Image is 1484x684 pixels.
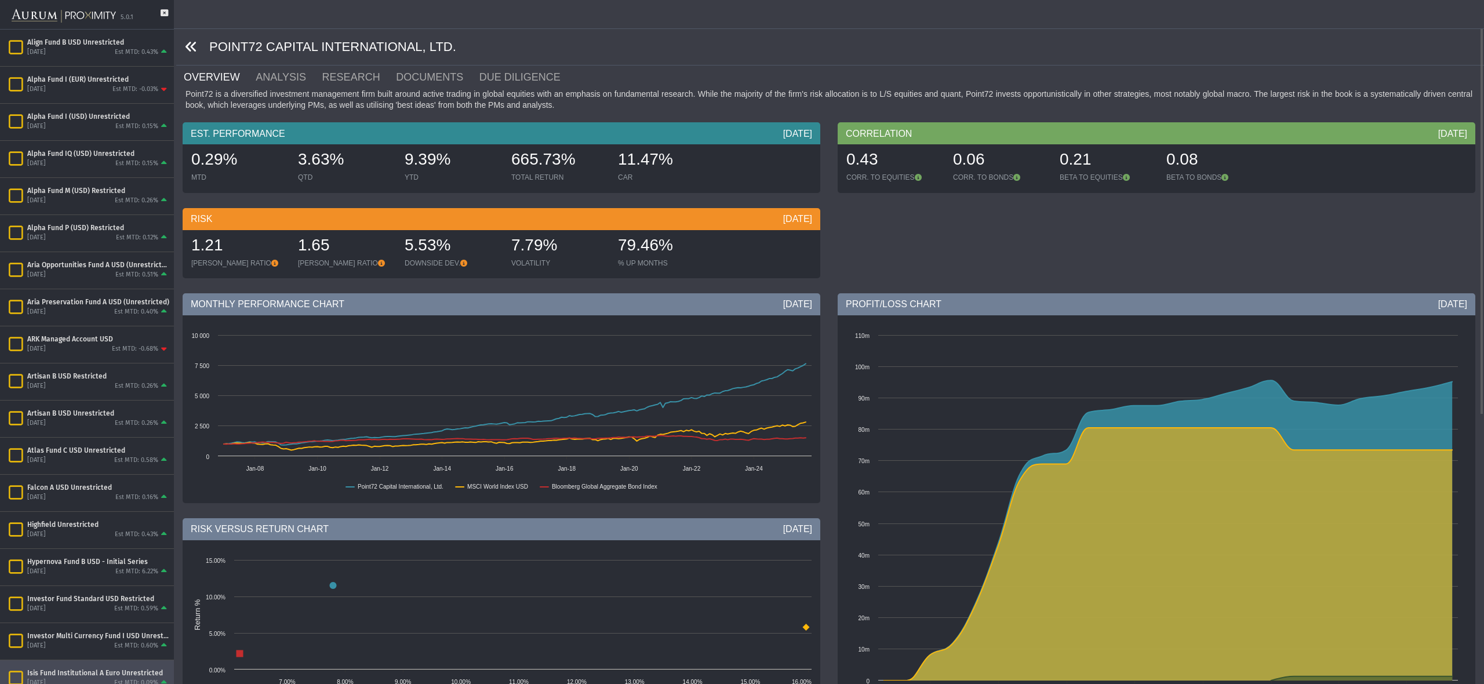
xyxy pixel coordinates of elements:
div: [DATE] [27,567,46,576]
div: Est MTD: 0.26% [115,382,158,391]
div: Point72 is a diversified investment management firm built around active trading in global equitie... [183,89,1475,111]
div: [PERSON_NAME] RATIO [298,259,393,268]
div: CORR. TO BONDS [953,173,1048,182]
span: 0.29% [191,150,237,168]
div: [DATE] [27,382,46,391]
text: MSCI World Index USD [467,483,528,490]
div: [DATE] [27,530,46,539]
div: Est MTD: -0.68% [112,345,158,354]
text: Jan-12 [371,465,389,472]
div: RISK VERSUS RETURN CHART [183,518,820,540]
div: [DATE] [27,308,46,316]
text: Jan-24 [745,465,763,472]
div: BETA TO BONDS [1166,173,1261,182]
div: 79.46% [618,234,713,259]
text: 70m [859,458,870,464]
text: 110m [855,333,870,339]
div: [DATE] [1438,128,1467,140]
div: [DATE] [27,48,46,57]
div: [DATE] [27,234,46,242]
text: 15.00% [206,558,225,564]
div: CAR [618,173,713,182]
div: CORR. TO EQUITIES [846,173,941,182]
div: [DATE] [27,345,46,354]
div: VOLATILITY [511,259,606,268]
a: OVERVIEW [183,66,254,89]
div: TOTAL RETURN [511,173,606,182]
text: 0.00% [209,667,225,674]
text: Jan-22 [683,465,701,472]
div: Est MTD: 0.60% [114,642,158,650]
div: Est MTD: 0.15% [115,159,158,168]
div: Falcon A USD Unrestricted [27,483,169,492]
text: Jan-10 [308,465,326,472]
text: Bloomberg Global Aggregate Bond Index [552,483,657,490]
div: Est MTD: 0.12% [116,234,158,242]
div: MONTHLY PERFORMANCE CHART [183,293,820,315]
div: 5.53% [405,234,500,259]
div: Est MTD: 0.26% [115,197,158,205]
text: Jan-14 [433,465,451,472]
div: Est MTD: 0.26% [115,419,158,428]
text: 5.00% [209,631,225,637]
div: Artisan B USD Restricted [27,372,169,381]
text: Return % [193,599,202,630]
div: Alpha Fund IQ (USD) Unrestricted [27,149,169,158]
div: Hypernova Fund B USD - Initial Series [27,557,169,566]
div: Alpha Fund P (USD) Restricted [27,223,169,232]
text: Jan-08 [246,465,264,472]
text: Point72 Capital International, Ltd. [358,483,443,490]
div: Highfield Unrestricted [27,520,169,529]
div: [DATE] [27,271,46,279]
div: 1.65 [298,234,393,259]
div: Est MTD: 0.43% [115,530,158,539]
div: Investor Multi Currency Fund I USD Unrestricted [27,631,169,641]
text: 20m [859,615,870,621]
text: 90m [859,395,870,402]
text: 60m [859,489,870,496]
div: Artisan B USD Unrestricted [27,409,169,418]
div: CORRELATION [838,122,1475,144]
div: QTD [298,173,393,182]
div: [DATE] [783,523,812,536]
div: 1.21 [191,234,286,259]
div: [DATE] [27,197,46,205]
div: [DATE] [27,605,46,613]
div: ARK Managed Account USD [27,334,169,344]
text: 7 500 [195,363,209,369]
text: 10m [859,646,870,653]
div: Est MTD: 6.22% [115,567,158,576]
div: [DATE] [27,493,46,502]
div: [DATE] [783,128,812,140]
text: 50m [859,521,870,527]
text: 2 500 [195,423,209,430]
div: POINT72 CAPITAL INTERNATIONAL, LTD. [176,29,1484,66]
div: 9.39% [405,148,500,173]
div: [DATE] [27,456,46,465]
div: Atlas Fund C USD Unrestricted [27,446,169,455]
div: Align Fund B USD Unrestricted [27,38,169,47]
a: ANALYSIS [254,66,321,89]
text: 80m [859,427,870,433]
div: Est MTD: 0.15% [115,122,158,131]
div: PROFIT/LOSS CHART [838,293,1475,315]
img: Aurum-Proximity%20white.svg [12,3,116,29]
text: 10 000 [191,333,209,339]
text: 10.00% [206,594,225,601]
div: RISK [183,208,820,230]
div: Est MTD: 0.40% [114,308,158,316]
div: EST. PERFORMANCE [183,122,820,144]
div: Alpha Fund I (EUR) Unrestricted [27,75,169,84]
div: [DATE] [783,213,812,225]
a: DUE DILIGENCE [478,66,576,89]
div: [DATE] [27,159,46,168]
div: Aria Opportunities Fund A USD (Unrestricted) [27,260,169,270]
text: 5 000 [195,393,209,399]
text: 30m [859,584,870,590]
div: Isis Fund Institutional A Euro Unrestricted [27,668,169,678]
div: Alpha Fund I (USD) Unrestricted [27,112,169,121]
div: [DATE] [1438,298,1467,311]
div: [DATE] [27,419,46,428]
div: Est MTD: 0.16% [115,493,158,502]
div: 0.21 [1060,148,1155,173]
